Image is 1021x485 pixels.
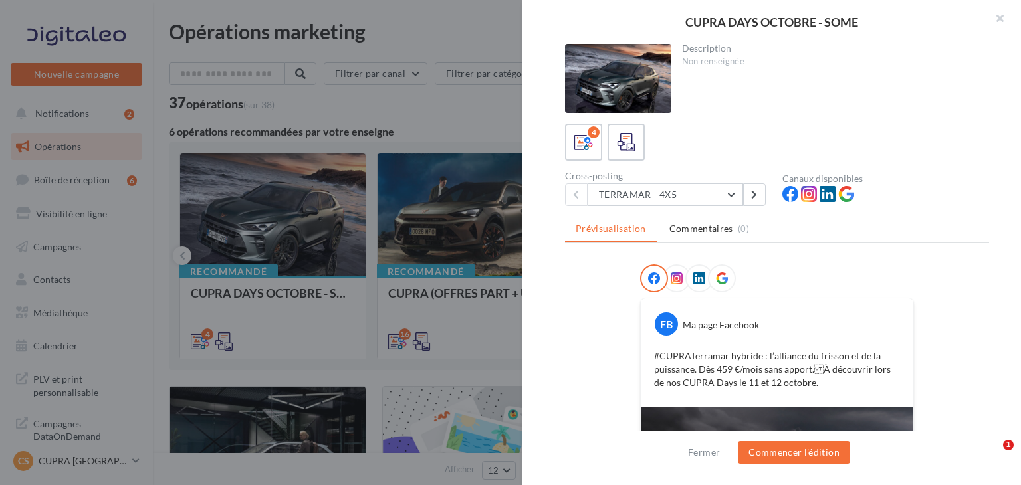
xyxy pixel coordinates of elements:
div: 4 [588,126,600,138]
div: Ma page Facebook [683,318,759,332]
p: #CUPRATerramar hybride : l’alliance du frisson et de la puissance. Dès 459 €/mois sans apport. À ... [654,349,900,389]
div: Non renseignée [682,56,979,68]
div: Canaux disponibles [782,174,989,183]
button: Commencer l'édition [738,441,850,464]
div: Cross-posting [565,171,772,181]
span: 1 [1003,440,1014,450]
div: CUPRA DAYS OCTOBRE - SOME [544,16,1000,28]
div: FB [655,312,678,336]
span: Commentaires [669,222,733,235]
span: (0) [738,223,749,234]
iframe: Intercom live chat [976,440,1008,472]
div: Description [682,44,979,53]
button: TERRAMAR - 4X5 [588,183,743,206]
button: Fermer [683,444,725,460]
